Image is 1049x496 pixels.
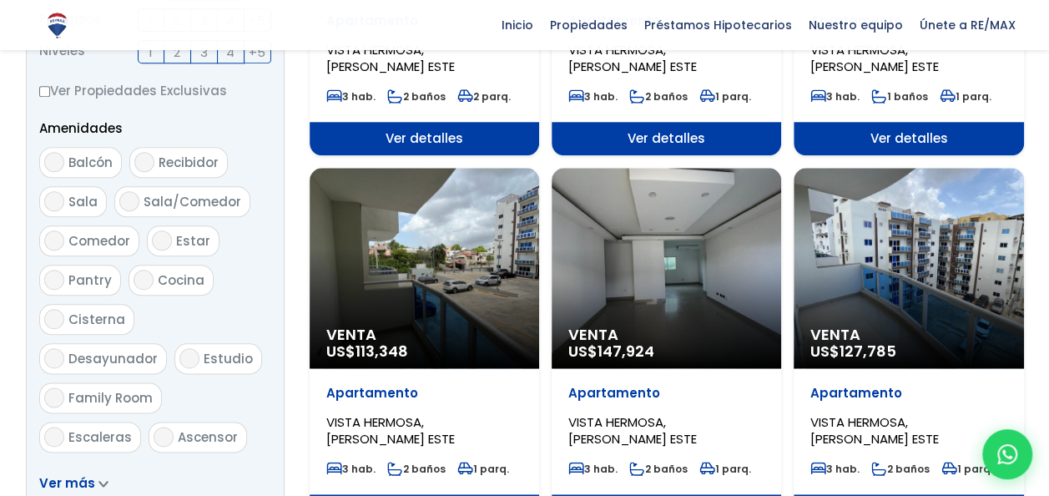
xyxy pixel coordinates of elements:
[457,89,511,104] span: 2 parq.
[326,89,376,104] span: 3 hab.
[68,428,132,446] span: Escaleras
[493,13,542,38] span: Inicio
[387,462,446,476] span: 2 baños
[39,474,95,492] span: Ver más
[119,191,139,211] input: Sala/Comedor
[159,154,219,171] span: Recibidor
[176,232,210,250] span: Estar
[810,326,1006,343] span: Venta
[152,230,172,251] input: Estar
[699,89,751,104] span: 1 parq.
[68,389,153,407] span: Family Room
[552,122,781,155] span: Ver detalles
[598,341,654,362] span: 147,924
[44,309,64,329] input: Cisterna
[568,413,697,448] span: VISTA HERMOSA, [PERSON_NAME] ESTE
[204,350,253,367] span: Estudio
[44,348,64,368] input: Desayunador
[810,385,1006,402] p: Apartamento
[326,326,522,343] span: Venta
[941,462,993,476] span: 1 parq.
[568,385,764,402] p: Apartamento
[568,341,654,362] span: US$
[179,348,199,368] input: Estudio
[629,462,688,476] span: 2 baños
[568,89,618,104] span: 3 hab.
[810,89,860,104] span: 3 hab.
[43,11,72,40] img: Logo de REMAX
[44,387,64,407] input: Family Room
[39,80,271,101] label: Ver Propiedades Exclusivas
[326,385,522,402] p: Apartamento
[810,462,860,476] span: 3 hab.
[178,428,238,446] span: Ascensor
[810,413,939,448] span: VISTA HERMOSA, [PERSON_NAME] ESTE
[226,42,235,63] span: 4
[326,413,455,448] span: VISTA HERMOSA, [PERSON_NAME] ESTE
[134,270,154,290] input: Cocina
[39,40,85,63] span: Niveles
[44,230,64,251] input: Comedor
[44,427,64,447] input: Escaleras
[699,462,751,476] span: 1 parq.
[68,193,98,210] span: Sala
[39,86,50,97] input: Ver Propiedades Exclusivas
[794,122,1023,155] span: Ver detalles
[39,118,271,139] p: Amenidades
[144,193,241,210] span: Sala/Comedor
[44,191,64,211] input: Sala
[68,271,112,289] span: Pantry
[149,42,153,63] span: 1
[387,89,446,104] span: 2 baños
[457,462,509,476] span: 1 parq.
[568,41,697,75] span: VISTA HERMOSA, [PERSON_NAME] ESTE
[810,341,896,362] span: US$
[44,152,64,172] input: Balcón
[356,341,408,362] span: 113,348
[568,462,618,476] span: 3 hab.
[326,41,455,75] span: VISTA HERMOSA, [PERSON_NAME] ESTE
[310,122,539,155] span: Ver detalles
[629,89,688,104] span: 2 baños
[636,13,800,38] span: Préstamos Hipotecarios
[840,341,896,362] span: 127,785
[68,311,125,328] span: Cisterna
[44,270,64,290] input: Pantry
[174,42,180,63] span: 2
[800,13,911,38] span: Nuestro equipo
[911,13,1024,38] span: Únete a RE/MAX
[542,13,636,38] span: Propiedades
[326,341,408,362] span: US$
[871,462,930,476] span: 2 baños
[39,474,108,492] a: Ver más
[154,427,174,447] input: Ascensor
[871,89,928,104] span: 1 baños
[68,350,158,367] span: Desayunador
[158,271,204,289] span: Cocina
[68,232,130,250] span: Comedor
[249,42,265,63] span: +5
[200,42,208,63] span: 3
[68,154,113,171] span: Balcón
[940,89,991,104] span: 1 parq.
[810,41,939,75] span: VISTA HERMOSA, [PERSON_NAME] ESTE
[568,326,764,343] span: Venta
[134,152,154,172] input: Recibidor
[326,462,376,476] span: 3 hab.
